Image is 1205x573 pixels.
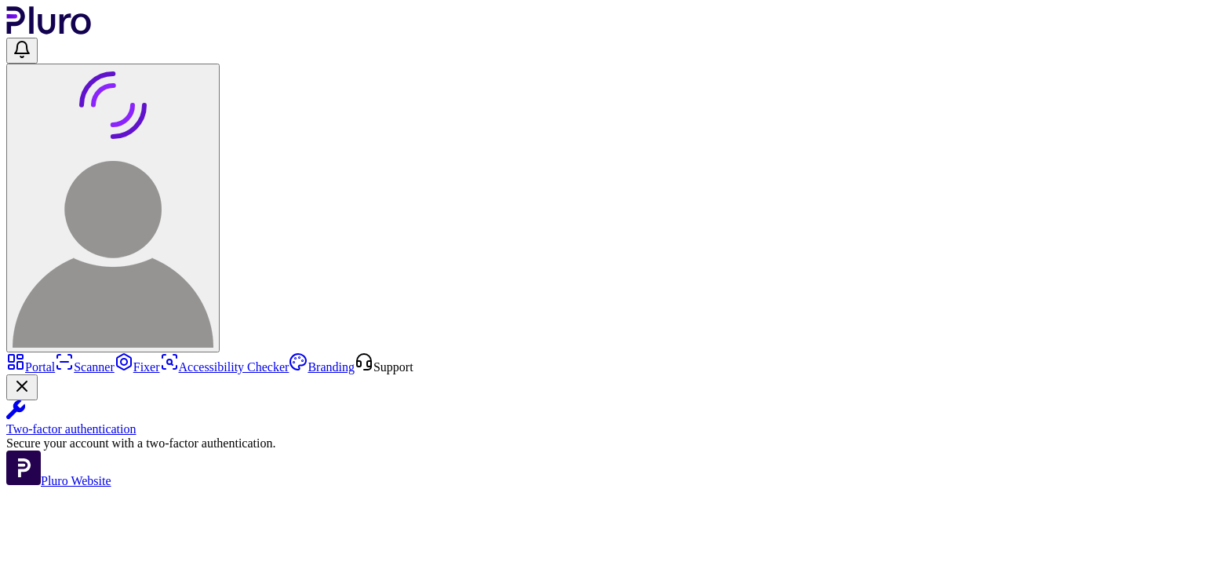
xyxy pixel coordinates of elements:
[289,360,355,374] a: Branding
[6,360,55,374] a: Portal
[355,360,413,374] a: Open Support screen
[115,360,160,374] a: Fixer
[6,422,1199,436] div: Two-factor authentication
[6,474,111,487] a: Open Pluro Website
[6,400,1199,436] a: Two-factor authentication
[160,360,289,374] a: Accessibility Checker
[6,64,220,352] button: User avatar
[6,24,92,37] a: Logo
[6,436,1199,451] div: Secure your account with a two-factor authentication.
[6,38,38,64] button: Open notifications, you have undefined new notifications
[6,352,1199,488] aside: Sidebar menu
[13,147,213,348] img: User avatar
[6,374,38,400] button: Close Two-factor authentication notification
[55,360,115,374] a: Scanner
